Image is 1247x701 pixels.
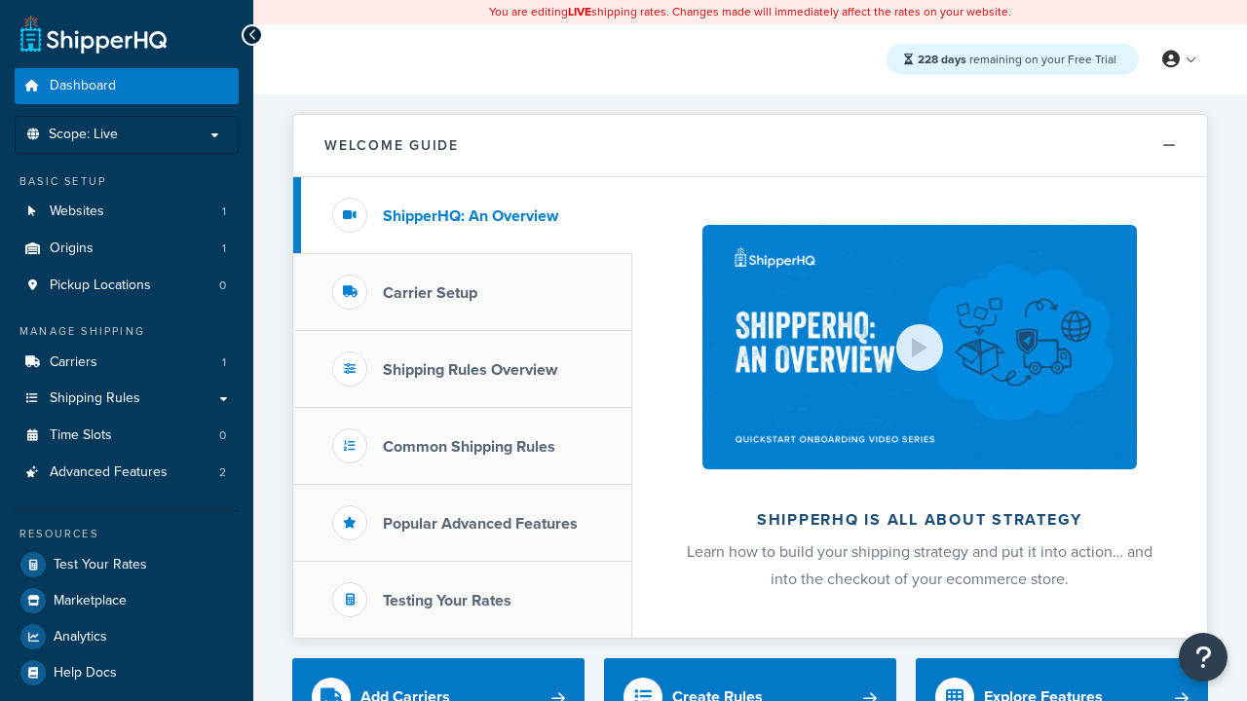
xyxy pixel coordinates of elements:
[293,115,1207,177] button: Welcome Guide
[50,354,97,371] span: Carriers
[687,540,1153,590] span: Learn how to build your shipping strategy and put it into action… and into the checkout of your e...
[219,464,226,481] span: 2
[54,629,107,646] span: Analytics
[15,455,239,491] li: Advanced Features
[15,418,239,454] a: Time Slots0
[15,547,239,582] a: Test Your Rates
[222,240,226,257] span: 1
[54,665,117,682] span: Help Docs
[50,277,151,294] span: Pickup Locations
[383,284,477,302] h3: Carrier Setup
[50,240,94,257] span: Origins
[702,225,1137,469] img: ShipperHQ is all about strategy
[222,354,226,371] span: 1
[15,345,239,381] li: Carriers
[15,381,239,417] a: Shipping Rules
[219,277,226,294] span: 0
[383,592,511,609] h3: Testing Your Rates
[50,427,112,444] span: Time Slots
[54,557,147,573] span: Test Your Rates
[219,427,226,444] span: 0
[15,526,239,542] div: Resources
[383,207,558,225] h3: ShipperHQ: An Overview
[15,173,239,190] div: Basic Setup
[50,390,140,407] span: Shipping Rules
[568,3,591,20] b: LIVE
[15,68,239,104] a: Dashboard
[684,511,1155,529] h2: ShipperHQ is all about strategy
[383,515,578,533] h3: Popular Advanced Features
[15,194,239,230] li: Websites
[54,593,127,609] span: Marketplace
[15,655,239,690] a: Help Docs
[15,231,239,267] a: Origins1
[383,438,555,456] h3: Common Shipping Rules
[1179,633,1228,682] button: Open Resource Center
[383,361,557,379] h3: Shipping Rules Overview
[15,268,239,304] a: Pickup Locations0
[50,78,116,94] span: Dashboard
[918,51,966,68] strong: 228 days
[15,323,239,340] div: Manage Shipping
[324,138,459,153] h2: Welcome Guide
[15,418,239,454] li: Time Slots
[15,268,239,304] li: Pickup Locations
[918,51,1116,68] span: remaining on your Free Trial
[222,203,226,220] span: 1
[15,455,239,491] a: Advanced Features2
[15,583,239,618] a: Marketplace
[15,194,239,230] a: Websites1
[50,464,168,481] span: Advanced Features
[15,231,239,267] li: Origins
[15,619,239,654] a: Analytics
[50,203,104,220] span: Websites
[15,345,239,381] a: Carriers1
[49,127,118,143] span: Scope: Live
